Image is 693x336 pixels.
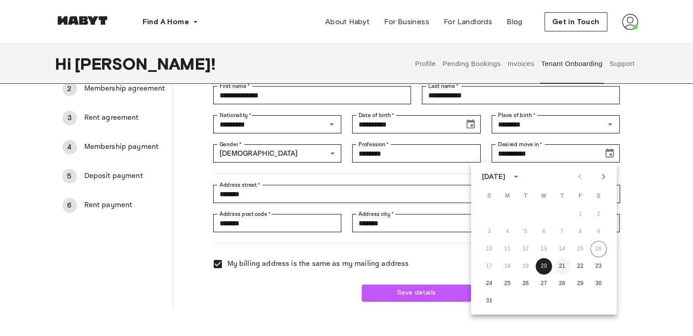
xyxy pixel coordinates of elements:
[84,142,165,153] span: Membership payment
[325,118,338,131] button: Open
[601,144,619,163] button: Choose date, selected date is Aug 20, 2025
[498,140,542,148] label: Desired move in
[536,258,552,275] button: 20
[498,111,535,119] label: Place of birth
[227,259,409,270] span: My billing address is the same as my mailing address
[428,82,459,90] label: Last name
[220,111,252,119] label: Nationality
[554,187,570,205] span: Thursday
[55,16,110,25] img: Habyt
[499,13,530,31] a: Blog
[554,275,570,292] button: 28
[55,54,75,73] span: Hi
[84,171,165,182] span: Deposit payment
[508,169,524,184] button: calendar view is open, switch to year view
[220,140,241,148] label: Gender
[384,16,429,27] span: For Business
[213,86,411,104] div: First name
[359,111,394,119] label: Date of birth
[540,44,604,84] button: Tenant Onboarding
[352,144,481,163] div: Profession
[507,44,535,84] button: Invoices
[481,187,498,205] span: Sunday
[444,16,492,27] span: For Landlords
[411,44,638,84] div: user profile tabs
[220,82,250,90] label: First name
[518,275,534,292] button: 26
[55,78,173,100] div: 2Membership agreement
[590,275,607,292] button: 30
[596,169,611,184] button: Next month
[213,185,620,203] div: Address street
[213,214,342,232] div: Address post code
[414,44,437,84] button: Profile
[482,171,506,182] div: [DATE]
[507,16,523,27] span: Blog
[441,44,502,84] button: Pending Bookings
[84,83,165,94] span: Membership agreement
[499,275,516,292] button: 25
[499,187,516,205] span: Monday
[318,13,377,31] a: About Habyt
[590,258,607,275] button: 23
[481,275,498,292] button: 24
[536,275,552,292] button: 27
[135,13,205,31] button: Find A Home
[75,54,216,73] span: [PERSON_NAME] !
[604,118,616,131] button: Open
[554,258,570,275] button: 21
[572,275,589,292] button: 29
[422,86,620,104] div: Last name
[572,258,589,275] button: 22
[462,115,480,133] button: Choose date, selected date is May 16, 1997
[572,187,589,205] span: Friday
[55,136,173,158] div: 4Membership payment
[55,165,173,187] div: 5Deposit payment
[552,16,600,27] span: Get in Touch
[55,107,173,129] div: 3Rent agreement
[55,194,173,216] div: 6Rent payment
[518,187,534,205] span: Tuesday
[62,169,77,183] div: 5
[62,81,77,96] div: 2
[481,293,498,309] button: 31
[213,144,342,163] div: [DEMOGRAPHIC_DATA]
[220,181,261,189] label: Address street
[84,112,165,123] span: Rent agreement
[622,14,638,30] img: avatar
[436,13,499,31] a: For Landlords
[608,44,636,84] button: Support
[536,187,552,205] span: Wednesday
[359,210,394,218] label: Address city
[143,16,189,27] span: Find A Home
[377,13,436,31] a: For Business
[84,200,165,211] span: Rent payment
[359,140,389,148] label: Profession
[62,140,77,154] div: 4
[590,187,607,205] span: Saturday
[325,16,370,27] span: About Habyt
[220,210,271,218] label: Address post code
[62,198,77,213] div: 6
[544,12,607,31] button: Get in Touch
[62,111,77,125] div: 3
[352,214,481,232] div: Address city
[362,285,471,301] button: Save details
